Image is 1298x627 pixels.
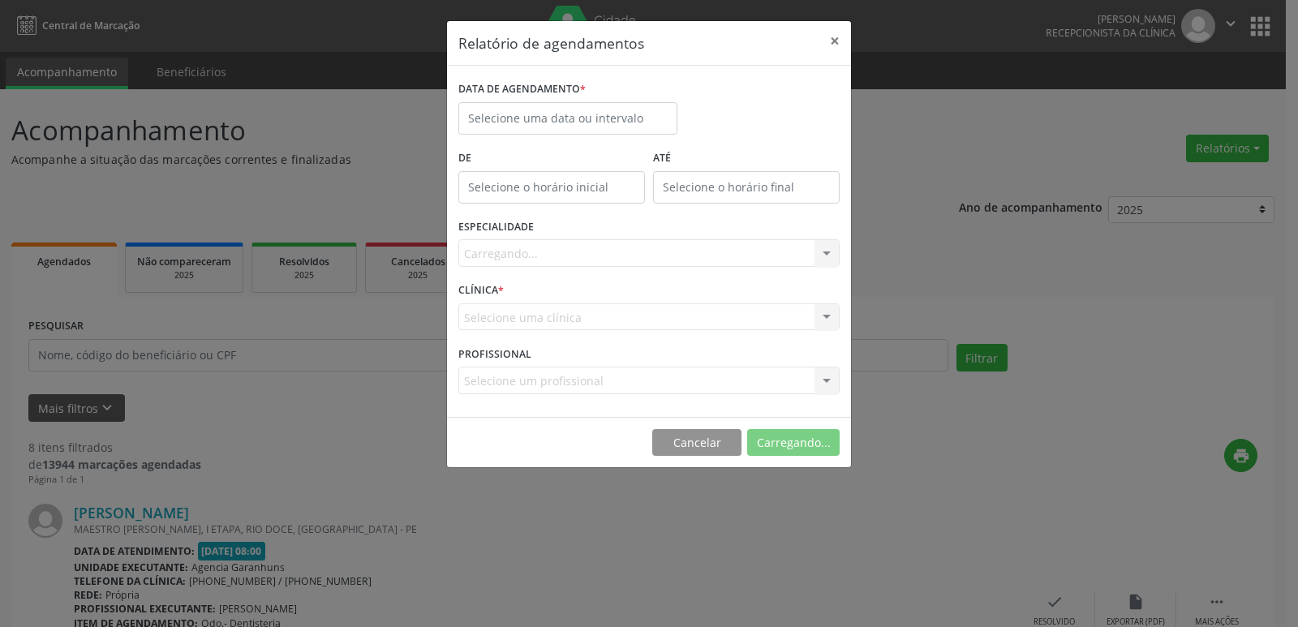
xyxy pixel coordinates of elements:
[653,146,840,171] label: ATÉ
[458,77,586,102] label: DATA DE AGENDAMENTO
[458,102,677,135] input: Selecione uma data ou intervalo
[458,341,531,367] label: PROFISSIONAL
[653,171,840,204] input: Selecione o horário final
[458,278,504,303] label: CLÍNICA
[652,429,741,457] button: Cancelar
[458,32,644,54] h5: Relatório de agendamentos
[458,146,645,171] label: De
[747,429,840,457] button: Carregando...
[819,21,851,61] button: Close
[458,171,645,204] input: Selecione o horário inicial
[458,215,534,240] label: ESPECIALIDADE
